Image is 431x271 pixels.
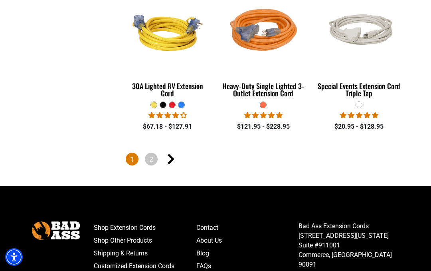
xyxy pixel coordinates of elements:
div: Accessibility Menu [5,248,23,266]
a: Blog [196,247,299,260]
a: Contact [196,221,299,234]
a: Next page [164,153,177,165]
div: Heavy-Duty Single Lighted 3-Outlet Extension Cord [221,82,305,97]
a: Shop Extension Cords [94,221,196,234]
img: Bad Ass Extension Cords [32,221,80,239]
nav: Pagination [126,153,401,167]
img: white [316,7,402,59]
a: Page 2 [145,153,158,165]
span: 4.11 stars [148,112,187,119]
a: Shipping & Returns [94,247,196,260]
a: Shop Other Products [94,234,196,247]
span: 5.00 stars [340,112,378,119]
div: Special Events Extension Cord Triple Tap [317,82,401,97]
div: $67.18 - $127.91 [126,122,210,132]
div: $20.95 - $128.95 [317,122,401,132]
div: $121.95 - $228.95 [221,122,305,132]
a: About Us [196,234,299,247]
span: 5.00 stars [244,112,283,119]
span: Page 1 [126,153,138,165]
p: Bad Ass Extension Cords [STREET_ADDRESS][US_STATE] Suite #911001 Commerce, [GEOGRAPHIC_DATA] 90091 [299,221,401,269]
div: 30A Lighted RV Extension Cord [126,82,210,97]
